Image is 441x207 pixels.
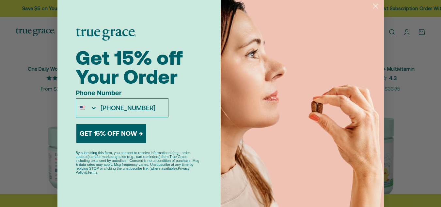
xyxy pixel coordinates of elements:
[76,166,190,174] a: Privacy Policy
[80,105,85,111] img: United States
[97,99,168,117] input: Phone Number
[87,170,97,174] a: Terms
[76,89,168,98] label: Phone Number
[76,99,98,117] button: Search Countries
[76,124,146,143] button: GET 15% OFF NOW →
[76,46,183,88] span: Get 15% off Your Order
[76,151,202,174] p: By submitting this form, you consent to receive informational (e.g., order updates) and/or market...
[76,28,136,41] img: logo placeholder
[370,0,381,12] button: Close dialog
